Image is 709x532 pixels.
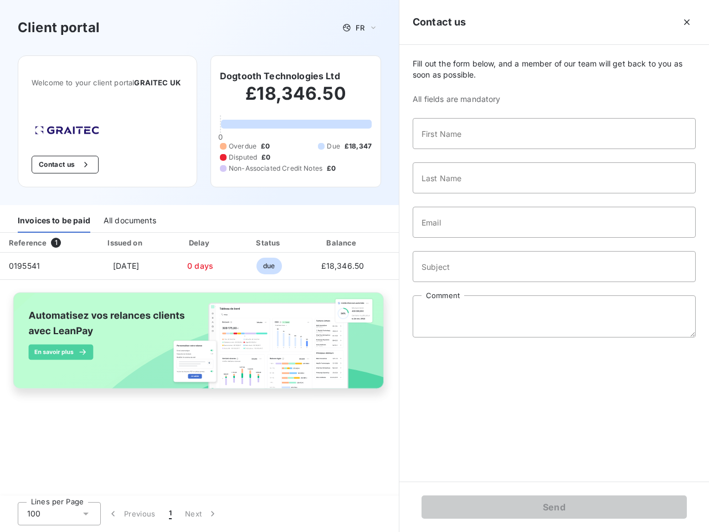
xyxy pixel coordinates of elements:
[356,23,364,32] span: FR
[113,261,139,270] span: [DATE]
[32,78,183,87] span: Welcome to your client portal
[345,141,372,151] span: £18,347
[383,237,439,248] div: PDF
[261,152,270,162] span: £0
[306,237,378,248] div: Balance
[27,508,40,519] span: 100
[18,18,100,38] h3: Client portal
[169,237,232,248] div: Delay
[413,94,696,105] span: All fields are mandatory
[236,237,302,248] div: Status
[261,141,270,151] span: £0
[413,207,696,238] input: placeholder
[187,261,213,270] span: 0 days
[413,58,696,80] span: Fill out the form below, and a member of our team will get back to you as soon as possible.
[256,258,281,274] span: due
[134,78,181,87] span: GRAITEC UK
[229,163,322,173] span: Non-Associated Credit Notes
[220,69,340,83] h6: Dogtooth Technologies Ltd
[178,502,225,525] button: Next
[88,237,164,248] div: Issued on
[413,251,696,282] input: placeholder
[422,495,687,519] button: Send
[18,209,90,233] div: Invoices to be paid
[229,141,256,151] span: Overdue
[169,508,172,519] span: 1
[220,83,372,116] h2: £18,346.50
[162,502,178,525] button: 1
[9,238,47,247] div: Reference
[327,141,340,151] span: Due
[321,261,364,270] span: £18,346.50
[32,156,99,173] button: Contact us
[101,502,162,525] button: Previous
[413,118,696,149] input: placeholder
[104,209,156,233] div: All documents
[4,287,394,405] img: banner
[51,238,61,248] span: 1
[229,152,257,162] span: Disputed
[218,132,223,141] span: 0
[413,14,466,30] h5: Contact us
[413,162,696,193] input: placeholder
[9,261,40,270] span: 0195541
[32,122,102,138] img: Company logo
[327,163,336,173] span: £0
